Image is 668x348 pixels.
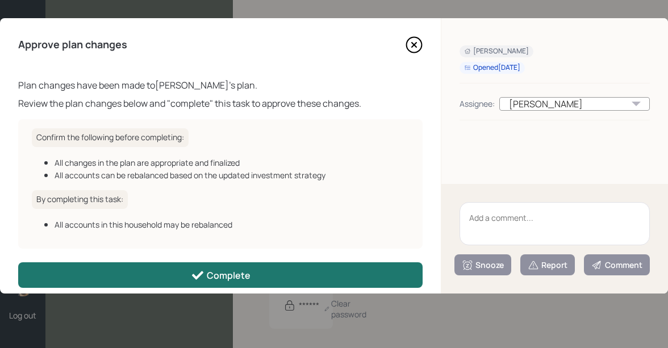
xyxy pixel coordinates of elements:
div: All changes in the plan are appropriate and finalized [55,157,409,169]
h4: Approve plan changes [18,39,127,51]
div: Assignee: [460,98,495,110]
button: Snooze [454,254,511,275]
div: Comment [591,259,642,271]
h6: Confirm the following before completing: [32,128,189,147]
div: Opened [DATE] [464,63,520,73]
button: Report [520,254,575,275]
h6: By completing this task: [32,190,128,209]
div: [PERSON_NAME] [464,47,529,56]
div: Snooze [462,259,504,271]
div: Report [528,259,567,271]
div: All accounts in this household may be rebalanced [55,219,409,230]
div: [PERSON_NAME] [499,97,650,111]
button: Complete [18,262,423,288]
button: Comment [584,254,650,275]
div: Complete [191,269,250,282]
div: Review the plan changes below and "complete" this task to approve these changes. [18,97,423,110]
div: Plan changes have been made to [PERSON_NAME] 's plan. [18,78,423,92]
div: All accounts can be rebalanced based on the updated investment strategy [55,169,409,181]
